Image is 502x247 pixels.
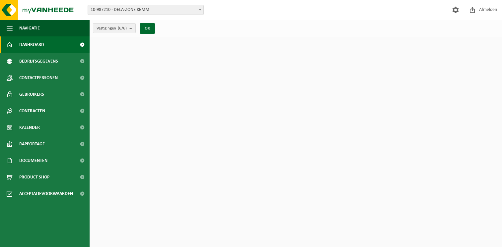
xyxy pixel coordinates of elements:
span: Contactpersonen [19,70,58,86]
span: 10-987210 - DELA-ZONE KEMM [88,5,203,15]
count: (6/6) [118,26,127,30]
span: 10-987210 - DELA-ZONE KEMM [88,5,204,15]
button: OK [140,23,155,34]
span: Vestigingen [97,24,127,33]
button: Vestigingen(6/6) [93,23,136,33]
span: Contracten [19,103,45,119]
span: Rapportage [19,136,45,152]
span: Acceptatievoorwaarden [19,185,73,202]
span: Product Shop [19,169,49,185]
span: Bedrijfsgegevens [19,53,58,70]
span: Kalender [19,119,40,136]
span: Dashboard [19,36,44,53]
span: Documenten [19,152,47,169]
span: Navigatie [19,20,40,36]
span: Gebruikers [19,86,44,103]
